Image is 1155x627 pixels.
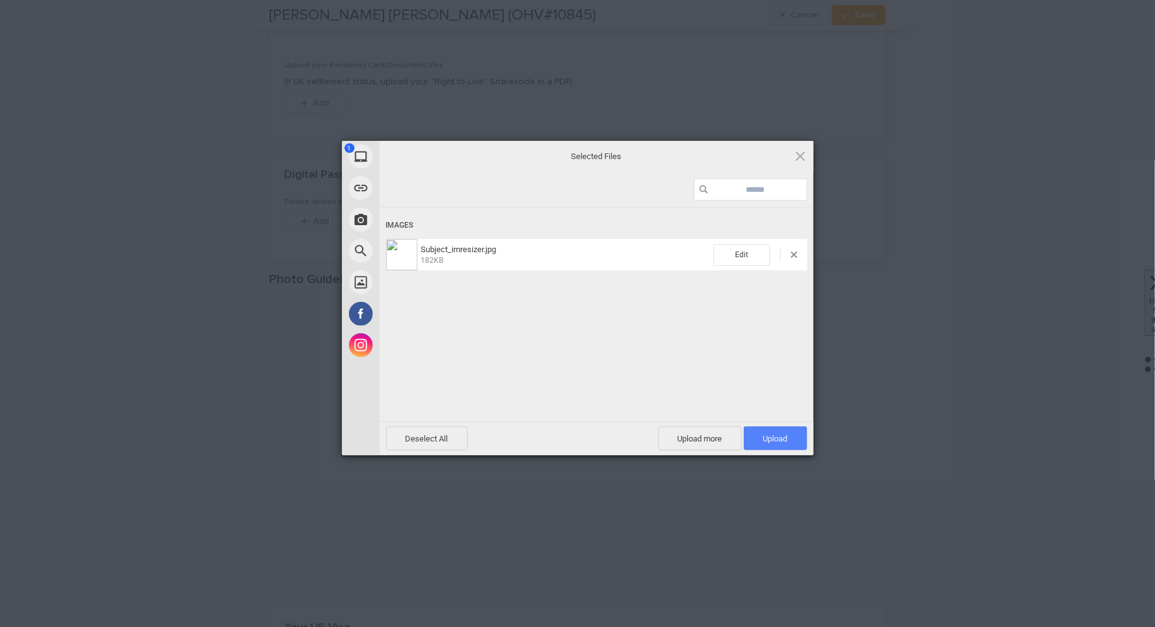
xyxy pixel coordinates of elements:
[345,143,355,153] span: 1
[793,149,807,163] span: Click here or hit ESC to close picker
[471,150,722,162] span: Selected Files
[386,239,417,270] img: d54bd045-a6f1-44e1-9ef1-125586a84083
[421,256,444,265] span: 182KB
[342,141,493,172] div: My Device
[386,214,807,237] div: Images
[714,244,770,266] span: Edit
[342,204,493,235] div: Take Photo
[342,330,493,361] div: Instagram
[386,426,468,450] span: Deselect All
[417,245,714,265] span: Subject_imresizer.jpg
[342,172,493,204] div: Link (URL)
[421,245,497,254] span: Subject_imresizer.jpg
[744,426,807,450] span: Upload
[342,267,493,298] div: Unsplash
[342,298,493,330] div: Facebook
[658,426,742,450] span: Upload more
[342,235,493,267] div: Web Search
[763,434,788,443] span: Upload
